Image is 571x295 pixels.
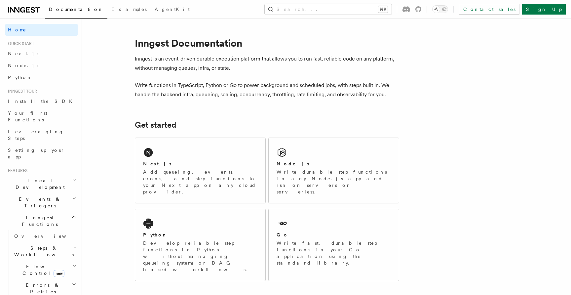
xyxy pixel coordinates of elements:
[277,169,391,195] p: Write durable step functions in any Node.js app and run on servers or serverless.
[277,160,309,167] h2: Node.js
[5,71,78,83] a: Python
[268,209,399,281] a: GoWrite fast, durable step functions in your Go application using the standard library.
[5,126,78,144] a: Leveraging Steps
[5,196,72,209] span: Events & Triggers
[5,144,78,163] a: Setting up your app
[522,4,566,15] a: Sign Up
[143,169,257,195] p: Add queueing, events, crons, and step functions to your Next app on any cloud provider.
[5,193,78,212] button: Events & Triggers
[5,168,27,173] span: Features
[45,2,107,19] a: Documentation
[5,175,78,193] button: Local Development
[155,7,190,12] span: AgentKit
[151,2,194,18] a: AgentKit
[5,41,34,46] span: Quick start
[5,60,78,71] a: Node.js
[378,6,388,13] kbd: ⌘K
[5,212,78,230] button: Inngest Functions
[135,120,176,130] a: Get started
[12,261,78,279] button: Flow Controlnew
[459,4,519,15] a: Contact sales
[5,214,71,228] span: Inngest Functions
[135,54,399,73] p: Inngest is an event-driven durable execution platform that allows you to run fast, reliable code ...
[8,75,32,80] span: Python
[135,81,399,99] p: Write functions in TypeScript, Python or Go to power background and scheduled jobs, with steps bu...
[12,263,73,276] span: Flow Control
[5,89,37,94] span: Inngest tour
[8,63,39,68] span: Node.js
[432,5,448,13] button: Toggle dark mode
[277,232,288,238] h2: Go
[143,232,168,238] h2: Python
[8,129,64,141] span: Leveraging Steps
[268,138,399,203] a: Node.jsWrite durable step functions in any Node.js app and run on servers or serverless.
[8,99,76,104] span: Install the SDK
[8,26,26,33] span: Home
[8,51,39,56] span: Next.js
[8,110,47,122] span: Your first Functions
[111,7,147,12] span: Examples
[8,147,65,159] span: Setting up your app
[135,37,399,49] h1: Inngest Documentation
[277,240,391,266] p: Write fast, durable step functions in your Go application using the standard library.
[5,95,78,107] a: Install the SDK
[135,138,266,203] a: Next.jsAdd queueing, events, crons, and step functions to your Next app on any cloud provider.
[49,7,103,12] span: Documentation
[107,2,151,18] a: Examples
[143,240,257,273] p: Develop reliable step functions in Python without managing queueing systems or DAG based workflows.
[143,160,171,167] h2: Next.js
[12,245,74,258] span: Steps & Workflows
[54,270,64,277] span: new
[5,177,72,190] span: Local Development
[12,230,78,242] a: Overview
[5,48,78,60] a: Next.js
[5,24,78,36] a: Home
[12,282,72,295] span: Errors & Retries
[5,107,78,126] a: Your first Functions
[265,4,392,15] button: Search...⌘K
[14,233,82,239] span: Overview
[12,242,78,261] button: Steps & Workflows
[135,209,266,281] a: PythonDevelop reliable step functions in Python without managing queueing systems or DAG based wo...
